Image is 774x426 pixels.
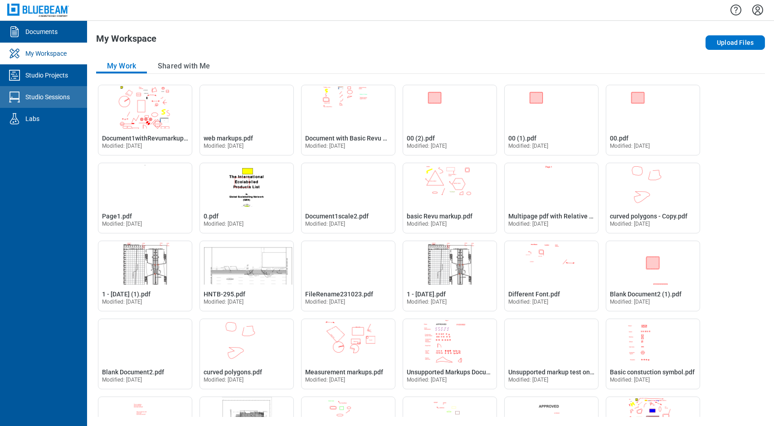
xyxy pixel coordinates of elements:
[504,163,599,233] div: Open Multipage pdf with Relative hyperlink.pdf in Editor
[200,163,294,233] div: Open 0.pdf in Editor
[7,68,22,82] svg: Studio Projects
[305,221,346,227] span: Modified: [DATE]
[606,241,700,285] img: Blank Document2 (1).pdf
[508,143,549,149] span: Modified: [DATE]
[204,135,253,142] span: web markups.pdf
[302,319,395,363] img: Measurement markups.pdf
[606,163,700,207] img: curved polygons - Copy.pdf
[25,27,58,36] div: Documents
[305,143,346,149] span: Modified: [DATE]
[200,85,293,129] img: web markups.pdf
[508,221,549,227] span: Modified: [DATE]
[504,241,599,311] div: Open Different Font.pdf in Editor
[98,319,192,363] img: Blank Document2.pdf
[102,143,142,149] span: Modified: [DATE]
[610,368,695,376] span: Basic constuction symbol.pdf
[98,163,192,207] img: Page1.pdf
[147,59,221,73] button: Shared with Me
[407,213,472,220] span: basic Revu markup.pdf
[407,377,447,383] span: Modified: [DATE]
[407,368,516,376] span: Unsupported Markups Document1.pdf
[504,319,599,389] div: Open Unsupported markup test on feb 2.pdf in Editor
[403,319,497,389] div: Open Unsupported Markups Document1.pdf in Editor
[606,85,700,129] img: 00.pdf
[403,241,497,311] div: Open 1 - 12.7.2020.pdf in Editor
[102,135,198,142] span: Document1withRevumarkups.pdf
[407,290,446,298] span: 1 - [DATE].pdf
[305,299,346,305] span: Modified: [DATE]
[403,163,497,233] div: Open basic Revu markup.pdf in Editor
[102,290,151,298] span: 1 - [DATE] (1).pdf
[305,368,383,376] span: Measurement markups.pdf
[610,377,650,383] span: Modified: [DATE]
[508,135,536,142] span: 00 (1).pdf
[301,241,395,311] div: Open FileRename231023.pdf in Editor
[606,85,700,155] div: Open 00.pdf in Editor
[407,135,435,142] span: 00 (2).pdf
[706,35,765,50] button: Upload Files
[505,241,598,285] img: Different Font.pdf
[610,135,628,142] span: 00.pdf
[301,319,395,389] div: Open Measurement markups.pdf in Editor
[25,92,70,102] div: Studio Sessions
[610,213,687,220] span: curved polygons - Copy.pdf
[508,299,549,305] span: Modified: [DATE]
[96,59,147,73] button: My Work
[606,163,700,233] div: Open curved polygons - Copy.pdf in Editor
[102,213,132,220] span: Page1.pdf
[610,143,650,149] span: Modified: [DATE]
[305,290,373,298] span: FileRename231023.pdf
[200,319,294,389] div: Open curved polygons.pdf in Editor
[301,163,395,233] div: Open Document1scale2.pdf in Editor
[301,85,395,155] div: Open Document with Basic Revu markups, Custome Status and replies.pdf in Editor
[204,299,244,305] span: Modified: [DATE]
[7,111,22,126] svg: Labs
[98,85,192,129] img: Document1withRevumarkups.pdf
[7,90,22,104] svg: Studio Sessions
[200,85,294,155] div: Open web markups.pdf in Editor
[96,34,156,48] h1: My Workspace
[102,299,142,305] span: Modified: [DATE]
[403,85,497,155] div: Open 00 (2).pdf in Editor
[508,290,560,298] span: Different Font.pdf
[403,319,497,363] img: Unsupported Markups Document1.pdf
[200,241,293,285] img: HNTB-295.pdf
[505,85,598,129] img: 00 (1).pdf
[98,319,192,389] div: Open Blank Document2.pdf in Editor
[407,221,447,227] span: Modified: [DATE]
[302,85,395,129] img: Document with Basic Revu markups, Custome Status and replies.pdf
[7,46,22,61] svg: My Workspace
[505,163,598,207] img: Multipage pdf with Relative hyperlink.pdf
[102,368,164,376] span: Blank Document2.pdf
[508,213,627,220] span: Multipage pdf with Relative hyperlink.pdf
[102,221,142,227] span: Modified: [DATE]
[200,241,294,311] div: Open HNTB-295.pdf in Editor
[610,299,650,305] span: Modified: [DATE]
[204,213,219,220] span: 0.pdf
[403,241,497,285] img: 1 - 12.7.2020.pdf
[302,241,395,285] img: FileRename231023.pdf
[204,377,244,383] span: Modified: [DATE]
[98,241,192,285] img: 1 - 12.7.2020 (1).pdf
[7,24,22,39] svg: Documents
[606,319,700,389] div: Open Basic constuction symbol.pdf in Editor
[508,377,549,383] span: Modified: [DATE]
[204,221,244,227] span: Modified: [DATE]
[505,319,598,363] img: Unsupported markup test on feb 2.pdf
[204,143,244,149] span: Modified: [DATE]
[508,368,622,376] span: Unsupported markup test on [DATE].pdf
[7,4,69,17] img: Bluebeam, Inc.
[25,49,67,58] div: My Workspace
[302,163,395,207] img: Document1scale2.pdf
[610,221,650,227] span: Modified: [DATE]
[98,163,192,233] div: Open Page1.pdf in Editor
[407,299,447,305] span: Modified: [DATE]
[305,135,501,142] span: Document with Basic Revu markups, Custome Status and replies.pdf
[606,241,700,311] div: Open Blank Document2 (1).pdf in Editor
[305,377,346,383] span: Modified: [DATE]
[305,213,369,220] span: Document1scale2.pdf
[98,85,192,155] div: Open Document1withRevumarkups.pdf in Editor
[403,85,497,129] img: 00 (2).pdf
[200,319,293,363] img: curved polygons.pdf
[25,71,68,80] div: Studio Projects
